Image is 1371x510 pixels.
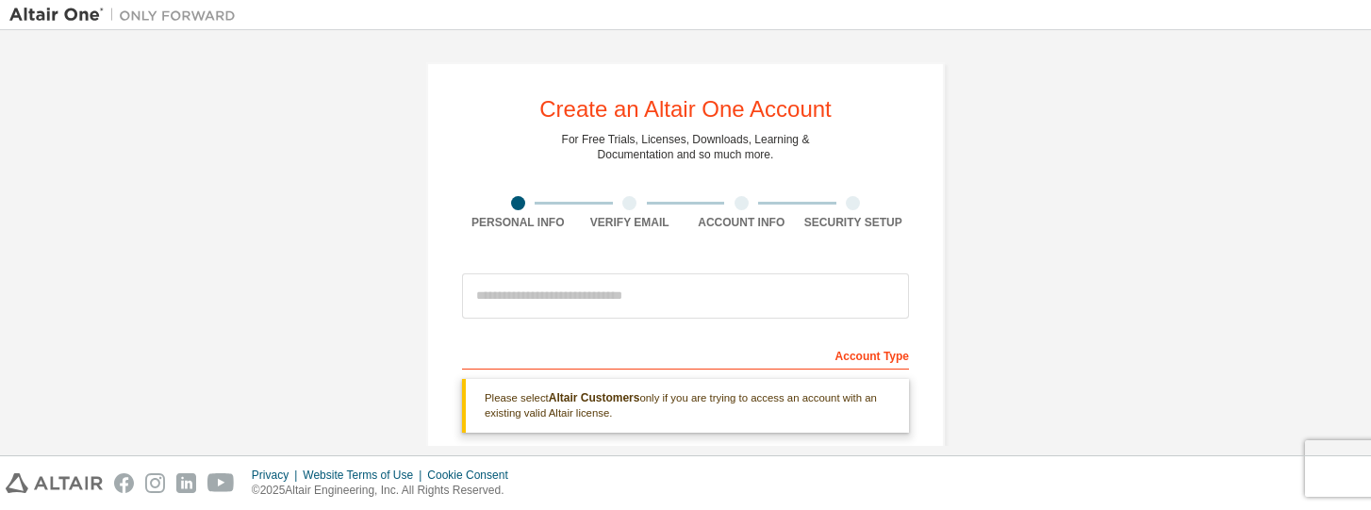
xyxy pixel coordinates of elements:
div: Privacy [252,468,303,483]
img: instagram.svg [145,473,165,493]
img: altair_logo.svg [6,473,103,493]
div: For Free Trials, Licenses, Downloads, Learning & Documentation and so much more. [562,132,810,162]
img: youtube.svg [207,473,235,493]
div: Please select only if you are trying to access an account with an existing valid Altair license. [462,379,909,433]
div: Security Setup [798,215,910,230]
img: facebook.svg [114,473,134,493]
img: Altair One [9,6,245,25]
div: Account Info [685,215,798,230]
p: © 2025 Altair Engineering, Inc. All Rights Reserved. [252,483,520,499]
div: Account Type [462,339,909,370]
div: Create an Altair One Account [539,98,832,121]
div: Personal Info [462,215,574,230]
img: linkedin.svg [176,473,196,493]
div: Verify Email [574,215,686,230]
div: Cookie Consent [427,468,519,483]
b: Altair Customers [549,391,640,404]
div: Website Terms of Use [303,468,427,483]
